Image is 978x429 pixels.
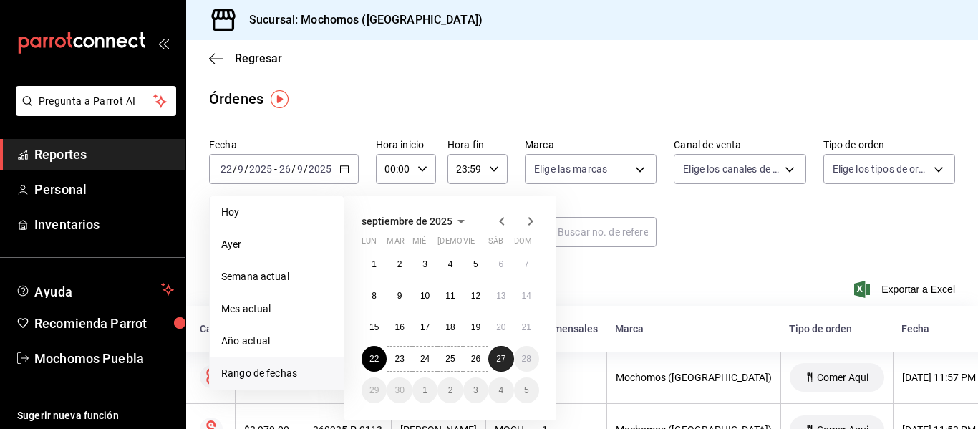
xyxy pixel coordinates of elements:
abbr: 16 de septiembre de 2025 [394,322,404,332]
input: Buscar no. de referencia [558,218,657,246]
button: 2 de septiembre de 2025 [387,251,412,277]
abbr: 28 de septiembre de 2025 [522,354,531,364]
span: Rango de fechas [221,366,332,381]
input: ---- [248,163,273,175]
button: 27 de septiembre de 2025 [488,346,513,372]
abbr: 3 de septiembre de 2025 [422,259,427,269]
abbr: 21 de septiembre de 2025 [522,322,531,332]
abbr: 3 de octubre de 2025 [473,385,478,395]
button: 29 de septiembre de 2025 [362,377,387,403]
abbr: lunes [362,236,377,251]
span: Elige los canales de venta [683,162,779,176]
button: 19 de septiembre de 2025 [463,314,488,340]
abbr: 9 de septiembre de 2025 [397,291,402,301]
label: Fecha [209,140,359,150]
button: 7 de septiembre de 2025 [514,251,539,277]
input: ---- [308,163,332,175]
span: - [274,163,277,175]
button: 16 de septiembre de 2025 [387,314,412,340]
span: Pregunta a Parrot AI [39,94,154,109]
button: 1 de octubre de 2025 [412,377,437,403]
div: [DATE] 11:57 PM [902,372,976,383]
span: Semana actual [221,269,332,284]
button: 24 de septiembre de 2025 [412,346,437,372]
span: Recomienda Parrot [34,314,174,333]
div: Órdenes [209,88,263,110]
abbr: 8 de septiembre de 2025 [372,291,377,301]
button: 3 de octubre de 2025 [463,377,488,403]
div: Fecha [901,323,976,334]
abbr: 26 de septiembre de 2025 [471,354,480,364]
button: 13 de septiembre de 2025 [488,283,513,309]
button: 28 de septiembre de 2025 [514,346,539,372]
input: -- [279,163,291,175]
button: 9 de septiembre de 2025 [387,283,412,309]
span: Elige las marcas [534,162,607,176]
abbr: 7 de septiembre de 2025 [524,259,529,269]
span: Hoy [221,205,332,220]
span: Inventarios [34,215,174,234]
button: 1 de septiembre de 2025 [362,251,387,277]
button: 26 de septiembre de 2025 [463,346,488,372]
button: 11 de septiembre de 2025 [437,283,463,309]
label: Hora fin [447,140,508,150]
abbr: miércoles [412,236,426,251]
button: Regresar [209,52,282,65]
span: Ayer [221,237,332,252]
abbr: 4 de septiembre de 2025 [448,259,453,269]
button: 18 de septiembre de 2025 [437,314,463,340]
abbr: 20 de septiembre de 2025 [496,322,505,332]
button: open_drawer_menu [158,37,169,49]
button: 15 de septiembre de 2025 [362,314,387,340]
span: / [244,163,248,175]
span: / [304,163,308,175]
abbr: 4 de octubre de 2025 [498,385,503,395]
span: Mochomos Puebla [34,349,174,368]
span: Exportar a Excel [857,281,955,298]
abbr: 6 de septiembre de 2025 [498,259,503,269]
button: 14 de septiembre de 2025 [514,283,539,309]
div: Canal [200,323,226,334]
button: Tooltip marker [271,90,289,108]
button: 22 de septiembre de 2025 [362,346,387,372]
button: 2 de octubre de 2025 [437,377,463,403]
label: Marca [525,140,657,150]
abbr: 2 de septiembre de 2025 [397,259,402,269]
span: Personal [34,180,174,199]
span: / [233,163,237,175]
abbr: viernes [463,236,475,251]
abbr: 25 de septiembre de 2025 [445,354,455,364]
button: 8 de septiembre de 2025 [362,283,387,309]
input: -- [237,163,244,175]
abbr: 1 de octubre de 2025 [422,385,427,395]
span: Elige los tipos de orden [833,162,929,176]
abbr: 13 de septiembre de 2025 [496,291,505,301]
span: Sugerir nueva función [17,408,174,423]
abbr: martes [387,236,404,251]
abbr: 23 de septiembre de 2025 [394,354,404,364]
span: / [291,163,296,175]
abbr: 12 de septiembre de 2025 [471,291,480,301]
button: 4 de septiembre de 2025 [437,251,463,277]
a: Pregunta a Parrot AI [10,104,176,119]
span: Ayuda [34,281,155,298]
span: Regresar [235,52,282,65]
span: Mes actual [221,302,332,317]
abbr: 22 de septiembre de 2025 [369,354,379,364]
button: 21 de septiembre de 2025 [514,314,539,340]
button: 17 de septiembre de 2025 [412,314,437,340]
button: 4 de octubre de 2025 [488,377,513,403]
abbr: sábado [488,236,503,251]
abbr: 2 de octubre de 2025 [448,385,453,395]
button: 12 de septiembre de 2025 [463,283,488,309]
button: 23 de septiembre de 2025 [387,346,412,372]
button: 5 de octubre de 2025 [514,377,539,403]
button: 3 de septiembre de 2025 [412,251,437,277]
div: Marca [615,323,772,334]
span: septiembre de 2025 [362,216,452,227]
abbr: 10 de septiembre de 2025 [420,291,430,301]
button: 30 de septiembre de 2025 [387,377,412,403]
button: 25 de septiembre de 2025 [437,346,463,372]
abbr: 18 de septiembre de 2025 [445,322,455,332]
button: 20 de septiembre de 2025 [488,314,513,340]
